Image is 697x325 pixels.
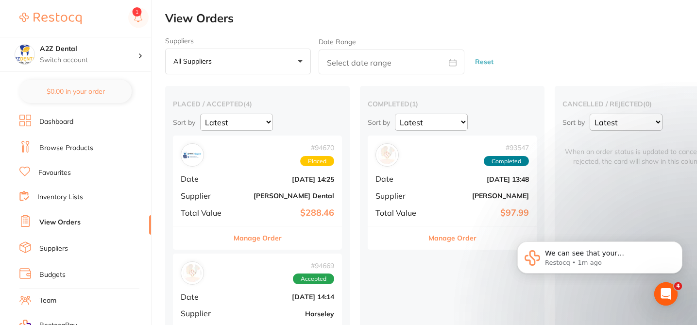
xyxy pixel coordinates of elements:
[183,146,202,164] img: Erskine Dental
[562,118,585,127] p: Sort by
[15,20,180,52] div: message notification from Restocq, 1m ago. We can see that your Adam Dental order has been update...
[40,44,138,54] h4: A2Z Dental
[38,168,71,178] a: Favourites
[37,192,83,202] a: Inventory Lists
[375,174,424,183] span: Date
[19,7,82,30] a: Restocq Logo
[39,218,81,227] a: View Orders
[237,310,334,318] b: Horseley
[432,192,529,200] b: [PERSON_NAME]
[181,191,229,200] span: Supplier
[42,37,168,46] p: Message from Restocq, sent 1m ago
[503,221,697,299] iframe: Intercom notifications message
[181,292,229,301] span: Date
[293,274,334,284] span: Accepted
[237,208,334,218] b: $288.46
[165,49,311,75] button: All suppliers
[39,244,68,254] a: Suppliers
[300,144,334,152] span: # 94670
[40,55,138,65] p: Switch account
[173,100,342,108] h2: placed / accepted ( 4 )
[39,296,56,306] a: Team
[432,208,529,218] b: $97.99
[39,143,93,153] a: Browse Products
[237,175,334,183] b: [DATE] 14:25
[39,117,73,127] a: Dashboard
[173,57,216,66] p: All suppliers
[15,45,34,64] img: A2Z Dental
[300,156,334,167] span: Placed
[19,13,82,24] img: Restocq Logo
[22,29,37,45] img: Profile image for Restocq
[319,50,464,74] input: Select date range
[375,208,424,217] span: Total Value
[484,156,529,167] span: Completed
[173,136,342,250] div: Erskine Dental#94670PlacedDate[DATE] 14:25Supplier[PERSON_NAME] DentalTotal Value$288.46Manage Order
[654,282,678,306] iframe: Intercom live chat
[183,264,202,282] img: Horseley
[181,309,229,318] span: Supplier
[368,118,390,127] p: Sort by
[173,118,195,127] p: Sort by
[42,28,153,65] span: We can see that your [PERSON_NAME] order has been updated, let us troubleshoot this now. Thanks
[39,270,66,280] a: Budgets
[375,191,424,200] span: Supplier
[19,80,132,103] button: $0.00 in your order
[234,226,282,250] button: Manage Order
[432,175,529,183] b: [DATE] 13:48
[165,37,311,45] label: Suppliers
[181,174,229,183] span: Date
[237,293,334,301] b: [DATE] 14:14
[472,49,496,75] button: Reset
[674,282,682,290] span: 4
[378,146,396,164] img: Adam Dental
[181,208,229,217] span: Total Value
[484,144,529,152] span: # 93547
[165,12,697,25] h2: View Orders
[293,262,334,270] span: # 94669
[368,100,537,108] h2: completed ( 1 )
[237,192,334,200] b: [PERSON_NAME] Dental
[428,226,476,250] button: Manage Order
[319,38,356,46] label: Date Range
